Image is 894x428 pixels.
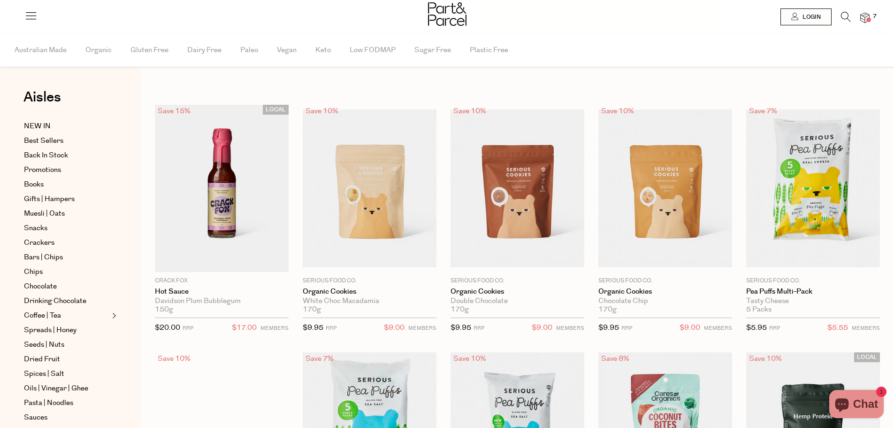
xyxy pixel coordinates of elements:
span: $9.95 [303,323,323,333]
a: Hot Sauce [155,288,289,296]
img: Organic Cookies [303,109,436,267]
span: Muesli | Oats [24,208,65,219]
span: $5.55 [827,322,848,334]
span: Login [800,13,821,21]
span: Low FODMAP [350,34,396,67]
div: Save 10% [155,352,193,365]
a: Back In Stock [24,150,109,161]
div: Save 10% [598,105,637,117]
span: Chips [24,266,43,278]
small: MEMBERS [260,325,289,332]
span: 170g [598,305,617,314]
span: 5 Packs [746,305,772,314]
a: Organic Cookies [598,288,732,296]
span: $17.00 [232,322,257,334]
p: Serious Food Co. [598,277,732,285]
a: Chips [24,266,109,278]
span: Snacks [24,223,47,234]
a: Muesli | Oats [24,208,109,219]
div: White Choc Macadamia [303,297,436,305]
span: Dairy Free [187,34,222,67]
button: Expand/Collapse Coffee | Tea [110,310,116,321]
div: Save 8% [598,352,632,365]
a: Spices | Salt [24,368,109,380]
div: Chocolate Chip [598,297,732,305]
span: Best Sellers [24,135,63,147]
span: Promotions [24,164,61,176]
span: Organic [85,34,112,67]
span: Gluten Free [130,34,168,67]
span: Crackers [24,237,54,249]
span: 150g [155,305,173,314]
a: Spreads | Honey [24,325,109,336]
span: Chocolate [24,281,57,292]
a: Login [780,8,832,25]
span: Spreads | Honey [24,325,76,336]
a: Seeds | Nuts [24,339,109,350]
a: 7 [860,13,870,23]
small: RRP [769,325,780,332]
a: Crackers [24,237,109,249]
a: Gifts | Hampers [24,194,109,205]
p: Serious Food Co. [451,277,584,285]
div: Save 10% [451,105,489,117]
div: Save 10% [451,352,489,365]
p: Serious Food Co. [746,277,880,285]
span: Gifts | Hampers [24,194,75,205]
div: Davidson Plum Bubblegum [155,297,289,305]
span: Sugar Free [414,34,451,67]
span: $20.00 [155,323,180,333]
div: Double Chocolate [451,297,584,305]
a: Chocolate [24,281,109,292]
small: RRP [474,325,484,332]
span: Oils | Vinegar | Ghee [24,383,88,394]
span: Bars | Chips [24,252,63,263]
div: Tasty Cheese [746,297,880,305]
span: Dried Fruit [24,354,60,365]
span: $5.95 [746,323,767,333]
small: MEMBERS [408,325,436,332]
img: Organic Cookies [451,109,584,267]
img: Organic Cookies [598,109,732,267]
p: Crack Fox [155,277,289,285]
span: Coffee | Tea [24,310,61,321]
span: Paleo [240,34,258,67]
a: Promotions [24,164,109,176]
span: Drinking Chocolate [24,296,86,307]
div: Save 7% [303,352,336,365]
span: $9.95 [451,323,471,333]
span: Keto [315,34,331,67]
a: Drinking Chocolate [24,296,109,307]
a: Aisles [23,90,61,114]
a: Pea Puffs Multi-Pack [746,288,880,296]
a: Dried Fruit [24,354,109,365]
a: Snacks [24,223,109,234]
span: Books [24,179,44,190]
p: Serious Food Co. [303,277,436,285]
small: MEMBERS [556,325,584,332]
small: MEMBERS [704,325,732,332]
span: Spices | Salt [24,368,64,380]
span: NEW IN [24,121,51,132]
small: RRP [183,325,193,332]
span: 7 [871,12,879,21]
span: $9.95 [598,323,619,333]
a: Coffee | Tea [24,310,109,321]
a: Oils | Vinegar | Ghee [24,383,109,394]
a: Organic Cookies [451,288,584,296]
small: RRP [621,325,632,332]
img: Pea Puffs Multi-Pack [746,109,880,267]
span: 170g [451,305,469,314]
a: Books [24,179,109,190]
span: $9.00 [532,322,552,334]
div: Save 10% [303,105,341,117]
a: Organic Cookies [303,288,436,296]
span: 170g [303,305,321,314]
div: Save 15% [155,105,193,117]
span: Back In Stock [24,150,68,161]
span: Pasta | Noodles [24,397,73,409]
a: Pasta | Noodles [24,397,109,409]
span: Seeds | Nuts [24,339,64,350]
span: LOCAL [854,352,880,362]
span: Sauces [24,412,47,423]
